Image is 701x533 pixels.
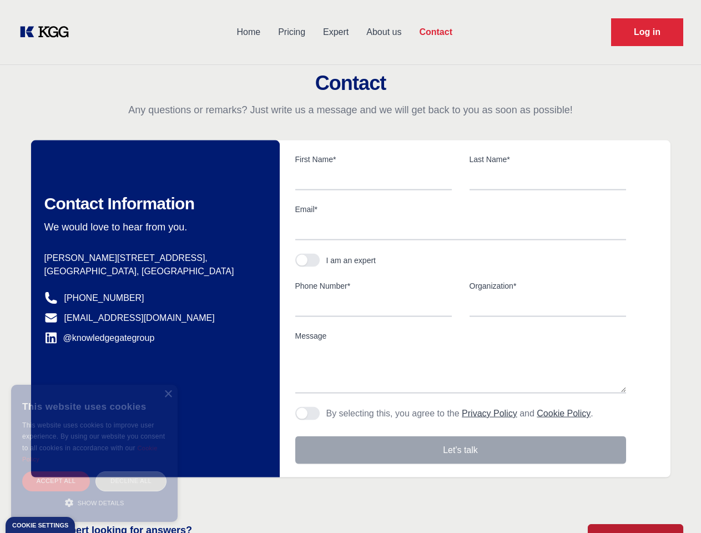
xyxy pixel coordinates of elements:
p: Any questions or remarks? Just write us a message and we will get back to you as soon as possible! [13,103,688,117]
label: Email* [295,204,626,215]
div: Cookie settings [12,522,68,529]
div: Close [164,390,172,399]
a: [PHONE_NUMBER] [64,291,144,305]
label: Organization* [470,280,626,291]
h2: Contact [13,72,688,94]
a: Request Demo [611,18,683,46]
a: Expert [314,18,357,47]
a: Contact [410,18,461,47]
label: First Name* [295,154,452,165]
label: Last Name* [470,154,626,165]
a: Privacy Policy [462,409,517,418]
p: We would love to hear from you. [44,220,262,234]
p: By selecting this, you agree to the and . [326,407,593,420]
a: [EMAIL_ADDRESS][DOMAIN_NAME] [64,311,215,325]
label: Message [295,330,626,341]
div: I am an expert [326,255,376,266]
span: Show details [78,500,124,506]
a: KOL Knowledge Platform: Talk to Key External Experts (KEE) [18,23,78,41]
div: Decline all [95,471,167,491]
p: [PERSON_NAME][STREET_ADDRESS], [44,252,262,265]
p: [GEOGRAPHIC_DATA], [GEOGRAPHIC_DATA] [44,265,262,278]
iframe: Chat Widget [645,480,701,533]
a: About us [357,18,410,47]
label: Phone Number* [295,280,452,291]
span: This website uses cookies to improve user experience. By using our website you consent to all coo... [22,421,165,452]
a: Pricing [269,18,314,47]
div: Show details [22,497,167,508]
a: Cookie Policy [22,445,158,462]
h2: Contact Information [44,194,262,214]
a: Cookie Policy [537,409,591,418]
div: This website uses cookies [22,393,167,420]
a: @knowledgegategroup [44,331,155,345]
div: Accept all [22,471,90,491]
a: Home [228,18,269,47]
button: Let's talk [295,436,626,464]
